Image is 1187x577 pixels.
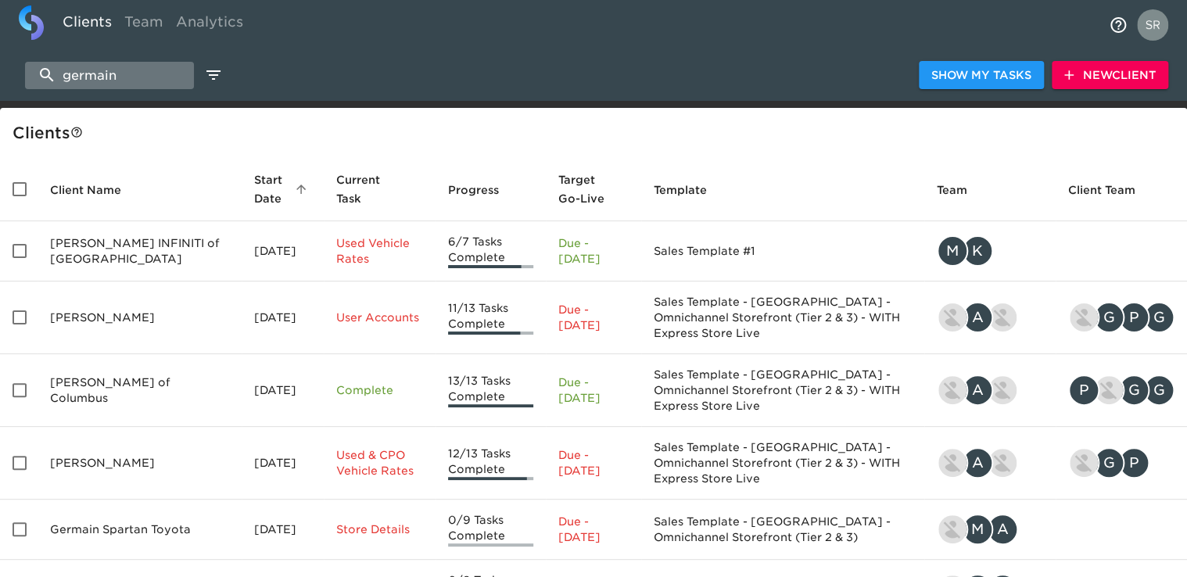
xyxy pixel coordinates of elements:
[448,181,519,199] span: Progress
[1099,6,1137,44] button: notifications
[1064,66,1156,85] span: New Client
[962,235,993,267] div: K
[641,281,924,354] td: Sales Template - [GEOGRAPHIC_DATA] - Omnichannel Storefront (Tier 2 & 3) - WITH Express Store Live
[937,235,968,267] div: M
[170,5,249,44] a: Analytics
[938,449,966,477] img: lowell@roadster.com
[962,447,993,478] div: A
[70,126,83,138] svg: This is a list of all of your clients and clients shared with you
[242,427,324,500] td: [DATE]
[988,449,1017,477] img: shaun.lewis@roadster.com
[242,281,324,354] td: [DATE]
[19,5,44,40] img: logo
[1093,447,1124,478] div: G
[38,281,242,354] td: [PERSON_NAME]
[242,500,324,560] td: [DATE]
[336,447,424,478] p: Used & CPO Vehicle Rates
[1118,447,1149,478] div: P
[1143,375,1174,406] div: G
[25,62,194,89] input: search
[938,376,966,404] img: lowell@roadster.com
[1052,61,1168,90] button: NewClient
[937,181,988,199] span: Team
[242,221,324,281] td: [DATE]
[38,221,242,281] td: [PERSON_NAME] INFINITI of [GEOGRAPHIC_DATA]
[558,170,608,208] span: Calculated based on the start date and the duration of all Tasks contained in this Hub.
[1143,302,1174,333] div: G
[50,181,142,199] span: Client Name
[962,375,993,406] div: A
[56,5,118,44] a: Clients
[242,354,324,427] td: [DATE]
[931,66,1031,85] span: Show My Tasks
[254,170,311,208] span: Start Date
[1095,376,1123,404] img: rhianna.harrison@roadster.com
[336,382,424,398] p: Complete
[336,170,403,208] span: This is the next Task in this Hub that should be completed
[38,354,242,427] td: [PERSON_NAME] of Columbus
[336,521,424,537] p: Store Details
[38,427,242,500] td: [PERSON_NAME]
[962,302,993,333] div: A
[1068,302,1174,333] div: rhianna.harrison@roadster.com, grathel0@gmail.com, pgermain@germain.com, gena.rathel@eleadcrm.com
[558,514,629,545] p: Due - [DATE]
[13,120,1181,145] div: Client s
[962,514,993,545] div: M
[1068,447,1174,478] div: rhianna.harrison@roadster.com, gena.rathel@eleadcrm.com, pgermain@germain.com
[436,221,546,281] td: 6/7 Tasks Complete
[558,235,629,267] p: Due - [DATE]
[938,303,966,332] img: lowell@roadster.com
[1068,375,1174,406] div: pgermain@germain.com, rhianna.harrison@roadster.com, gena.rathel@eleadcrm.com, grathel0@gmail.com
[938,515,966,543] img: shaun.lewis@roadster.com
[558,302,629,333] p: Due - [DATE]
[1093,302,1124,333] div: G
[436,500,546,560] td: 0/9 Tasks Complete
[200,62,227,88] button: edit
[118,5,170,44] a: Team
[641,354,924,427] td: Sales Template - [GEOGRAPHIC_DATA] - Omnichannel Storefront (Tier 2 & 3) - WITH Express Store Live
[1070,303,1098,332] img: rhianna.harrison@roadster.com
[937,447,1043,478] div: lowell@roadster.com, ashley.mizzi@roadster.com, shaun.lewis@roadster.com
[1118,375,1149,406] div: G
[558,170,629,208] span: Target Go-Live
[641,500,924,560] td: Sales Template - [GEOGRAPHIC_DATA] - Omnichannel Storefront (Tier 2 & 3)
[1070,449,1098,477] img: rhianna.harrison@roadster.com
[1068,375,1099,406] div: P
[641,221,924,281] td: Sales Template #1
[336,310,424,325] p: User Accounts
[1118,302,1149,333] div: P
[1068,181,1156,199] span: Client Team
[436,354,546,427] td: 13/13 Tasks Complete
[336,235,424,267] p: Used Vehicle Rates
[436,427,546,500] td: 12/13 Tasks Complete
[937,514,1043,545] div: shaun.lewis@roadster.com, mike.crothers@roadster.com, ashley.mizzi@roadster.com
[436,281,546,354] td: 11/13 Tasks Complete
[654,181,727,199] span: Template
[1137,9,1168,41] img: Profile
[937,235,1043,267] div: mike.crothers@roadster.com, kevin.dodt@roadster.com
[937,302,1043,333] div: lowell@roadster.com, ashley.mizzi@roadster.com, shaun.lewis@roadster.com
[988,303,1017,332] img: shaun.lewis@roadster.com
[641,427,924,500] td: Sales Template - [GEOGRAPHIC_DATA] - Omnichannel Storefront (Tier 2 & 3) - WITH Express Store Live
[558,375,629,406] p: Due - [DATE]
[987,514,1018,545] div: A
[38,500,242,560] td: Germain Spartan Toyota
[988,376,1017,404] img: shaun.lewis@roadster.com
[336,170,424,208] span: Current Task
[558,447,629,478] p: Due - [DATE]
[919,61,1044,90] button: Show My Tasks
[937,375,1043,406] div: lowell@roadster.com, ashley.mizzi@roadster.com, shaun.lewis@roadster.com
